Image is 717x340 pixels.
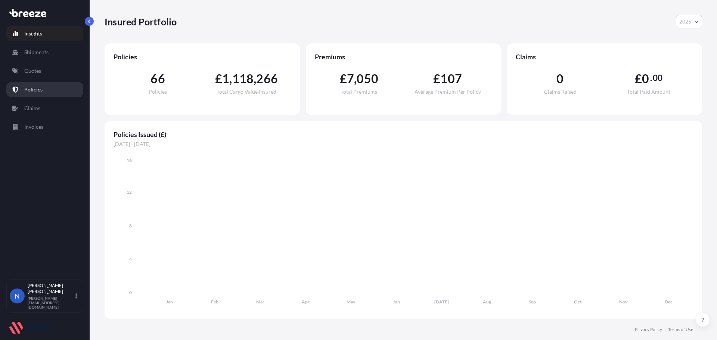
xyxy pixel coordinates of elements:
a: Terms of Use [668,327,693,333]
tspan: Jun [393,299,400,305]
a: Privacy Policy [635,327,662,333]
span: 0 [556,73,564,85]
span: £ [433,73,440,85]
span: Policies [149,89,167,94]
span: Total Premiums [341,89,377,94]
span: 66 [150,73,165,85]
p: Invoices [24,123,43,131]
tspan: [DATE] [434,299,449,305]
p: Policies [24,86,43,93]
tspan: May [347,299,356,305]
a: Insights [6,26,83,41]
p: Insights [24,30,42,37]
span: 118 [232,73,254,85]
tspan: Mar [256,299,264,305]
span: . [650,75,652,81]
span: [DATE] - [DATE] [114,140,693,148]
span: Total Cargo Value Insured [217,89,276,94]
span: , [229,73,232,85]
a: Claims [6,101,83,116]
p: [PERSON_NAME] [PERSON_NAME] [28,283,74,294]
p: Quotes [24,67,41,75]
p: Claims [24,105,40,112]
a: Policies [6,82,83,97]
span: 050 [357,73,378,85]
span: Policies [114,52,291,61]
span: £ [635,73,642,85]
tspan: Oct [574,299,582,305]
span: 0 [642,73,649,85]
img: organization-logo [9,322,50,334]
tspan: 8 [129,223,132,228]
a: Shipments [6,45,83,60]
span: 7 [347,73,354,85]
button: Year Selector [676,15,702,28]
span: Policies Issued (£) [114,130,693,139]
span: £ [340,73,347,85]
tspan: Sep [529,299,536,305]
span: Premiums [315,52,492,61]
a: Invoices [6,119,83,134]
a: Quotes [6,63,83,78]
tspan: 16 [127,157,132,163]
span: 00 [653,75,662,81]
tspan: 0 [129,290,132,295]
span: Claims Raised [544,89,577,94]
span: Claims [516,52,693,61]
span: £ [215,73,222,85]
span: 266 [256,73,278,85]
span: 1 [222,73,229,85]
tspan: 12 [127,189,132,195]
tspan: Dec [665,299,673,305]
span: Total Paid Amount [627,89,670,94]
span: 107 [440,73,462,85]
span: Average Premium Per Policy [415,89,481,94]
span: , [354,73,357,85]
p: Shipments [24,49,49,56]
p: Insured Portfolio [105,16,177,28]
p: [PERSON_NAME][EMAIL_ADDRESS][DOMAIN_NAME] [28,296,74,309]
span: N [15,292,20,300]
tspan: Apr [302,299,310,305]
tspan: Feb [211,299,218,305]
span: 2025 [679,18,691,25]
tspan: 4 [129,256,132,262]
tspan: Jan [166,299,173,305]
span: , [254,73,256,85]
tspan: Aug [483,299,491,305]
tspan: Nov [619,299,628,305]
